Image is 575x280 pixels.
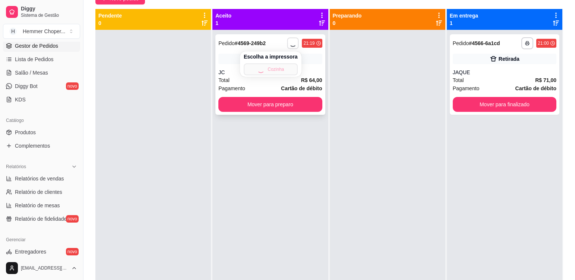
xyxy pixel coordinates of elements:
strong: # 4566-6a1cd [469,40,500,46]
p: Pendente [98,12,122,19]
strong: Cartão de débito [281,85,322,91]
p: 1 [450,19,478,27]
span: Pedido [453,40,469,46]
div: 21:19 [303,40,315,46]
span: H [9,28,17,35]
h4: Escolha a impressora [244,53,298,60]
strong: Cartão de débito [515,85,556,91]
strong: # 4569-249b2 [235,40,266,46]
div: JC [218,69,322,76]
span: Pagamento [453,84,480,92]
span: Sistema de Gestão [21,12,77,18]
div: Catálogo [3,114,80,126]
span: Diggy Bot [15,82,38,90]
span: Total [218,76,230,84]
p: Em entrega [450,12,478,19]
span: Pagamento [218,84,245,92]
span: Entregadores [15,248,46,255]
span: Relatório de clientes [15,188,62,196]
button: Mover para finalizado [453,97,556,112]
p: Preparando [333,12,362,19]
span: Gestor de Pedidos [15,42,58,50]
strong: R$ 71,00 [535,77,556,83]
span: Total [453,76,464,84]
button: Select a team [3,24,80,39]
span: Relatórios de vendas [15,175,64,182]
span: Produtos [15,129,36,136]
span: Relatórios [6,164,26,170]
span: Pedido [218,40,235,46]
div: 21:00 [538,40,549,46]
p: 0 [333,19,362,27]
div: Gerenciar [3,234,80,246]
span: Complementos [15,142,50,150]
strong: R$ 64,00 [301,77,322,83]
span: Lista de Pedidos [15,56,54,63]
div: Hemmer Choper ... [23,28,65,35]
span: Relatório de mesas [15,202,60,209]
span: KDS [15,96,26,103]
div: JAQUE [453,69,556,76]
span: Diggy [21,6,77,12]
div: Retirada [499,55,519,63]
p: 0 [98,19,122,27]
span: [EMAIL_ADDRESS][DOMAIN_NAME] [21,265,68,271]
span: Salão / Mesas [15,69,48,76]
span: Relatório de fidelidade [15,215,67,223]
p: 1 [215,19,231,27]
button: Mover para preparo [218,97,322,112]
p: Aceito [215,12,231,19]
